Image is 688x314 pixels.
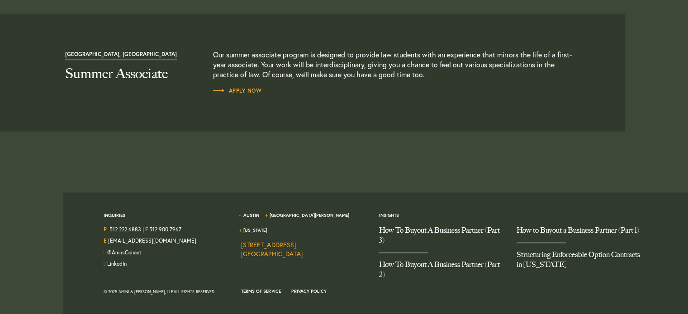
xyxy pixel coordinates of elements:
a: Privacy Policy [291,288,327,294]
a: Apply Now [213,86,262,95]
a: Austin [243,212,259,218]
span: | [142,225,144,235]
a: View on map [241,240,302,258]
span: [GEOGRAPHIC_DATA], [GEOGRAPHIC_DATA] [65,52,177,60]
span: Inquiries [104,212,125,225]
a: How To Buyout A Business Partner (Part 2) [379,253,503,286]
h2: Summer Associate [65,67,206,80]
a: How To Buyout A Business Partner (Part 3) [379,225,503,252]
p: Our summer associate program is designed to provide law students with an experience that mirrors ... [213,50,574,80]
a: Terms of Service [241,288,280,294]
a: 512.900.7967 [149,226,181,233]
strong: E [104,237,107,244]
a: How to Buyout a Business Partner (Part 1) [517,225,641,242]
a: Call us at 5122226883 [109,226,141,233]
div: © 2025 Amini & [PERSON_NAME], LLP. All Rights Reserved [104,286,228,297]
a: [US_STATE] [243,227,267,233]
strong: F [145,226,148,233]
a: Email Us [108,237,196,244]
a: [GEOGRAPHIC_DATA][PERSON_NAME] [270,212,349,218]
strong: P [104,226,107,233]
a: Structuring Enforceable Option Contracts in Texas [517,243,641,277]
a: Join us on LinkedIn [107,260,127,267]
a: Follow us on Twitter [107,249,142,256]
span: Apply Now [213,88,262,94]
a: Insights [379,212,399,218]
